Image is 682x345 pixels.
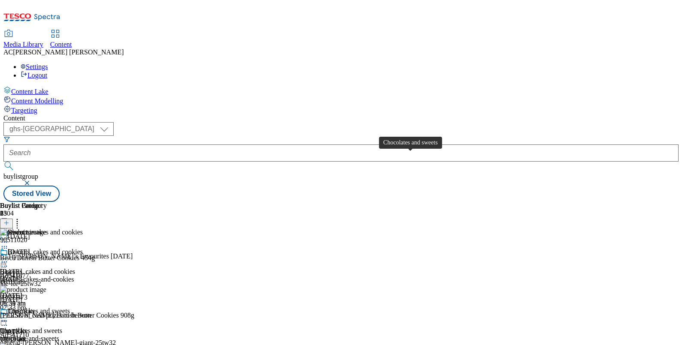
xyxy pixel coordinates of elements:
[11,88,48,95] span: Content Lake
[3,48,13,56] span: AC
[21,72,47,79] a: Logout
[3,136,10,143] svg: Search Filters
[3,41,43,48] span: Media Library
[3,30,43,48] a: Media Library
[13,48,124,56] span: [PERSON_NAME] [PERSON_NAME]
[50,41,72,48] span: Content
[3,114,679,122] div: Content
[3,173,38,180] span: buylistgroup
[3,105,679,114] a: Targeting
[3,96,679,105] a: Content Modelling
[50,30,72,48] a: Content
[11,97,63,105] span: Content Modelling
[3,86,679,96] a: Content Lake
[11,107,37,114] span: Targeting
[21,63,48,70] a: Settings
[3,144,679,162] input: Search
[3,186,60,202] button: Stored View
